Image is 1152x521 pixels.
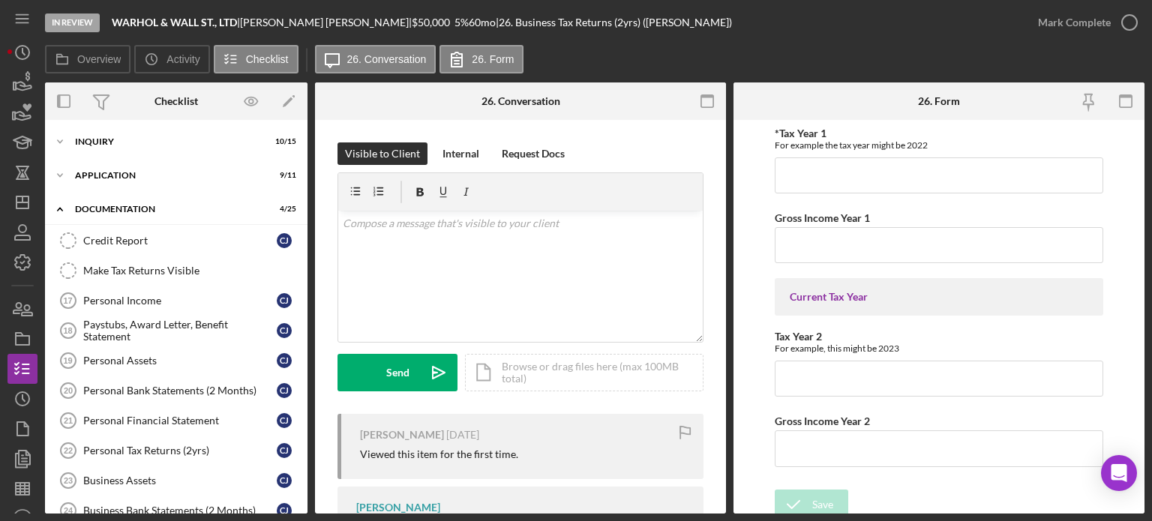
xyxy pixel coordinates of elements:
[63,356,72,365] tspan: 19
[496,16,732,28] div: | 26. Business Tax Returns (2yrs) ([PERSON_NAME])
[812,490,833,520] div: Save
[277,503,292,518] div: C J
[356,502,440,514] div: [PERSON_NAME]
[360,448,518,460] div: Viewed this item for the first time.
[494,142,572,165] button: Request Docs
[83,415,277,427] div: Personal Financial Statement
[315,45,436,73] button: 26. Conversation
[1023,7,1144,37] button: Mark Complete
[775,330,822,343] label: Tax Year 2
[446,429,479,441] time: 2025-05-31 15:50
[502,142,565,165] div: Request Docs
[64,416,73,425] tspan: 21
[386,354,409,391] div: Send
[64,476,73,485] tspan: 23
[64,446,73,455] tspan: 22
[277,383,292,398] div: C J
[52,466,300,496] a: 23Business AssetsCJ
[52,346,300,376] a: 19Personal AssetsCJ
[277,323,292,338] div: C J
[83,445,277,457] div: Personal Tax Returns (2yrs)
[481,95,560,107] div: 26. Conversation
[154,95,198,107] div: Checklist
[277,233,292,248] div: C J
[775,415,870,427] label: Gross Income Year 2
[790,291,1088,303] div: Current Tax Year
[83,265,299,277] div: Make Tax Returns Visible
[83,235,277,247] div: Credit Report
[269,171,296,180] div: 9 / 11
[83,355,277,367] div: Personal Assets
[337,142,427,165] button: Visible to Client
[64,506,73,515] tspan: 24
[166,53,199,65] label: Activity
[52,226,300,256] a: Credit ReportCJ
[83,475,277,487] div: Business Assets
[775,490,848,520] button: Save
[52,406,300,436] a: 21Personal Financial StatementCJ
[277,353,292,368] div: C J
[775,139,1103,151] div: For example the tax year might be 2022
[454,16,469,28] div: 5 %
[337,354,457,391] button: Send
[435,142,487,165] button: Internal
[442,142,479,165] div: Internal
[45,45,130,73] button: Overview
[240,16,412,28] div: [PERSON_NAME] [PERSON_NAME] |
[277,443,292,458] div: C J
[775,127,826,139] label: *Tax Year 1
[1101,455,1137,491] div: Open Intercom Messenger
[45,13,100,32] div: In Review
[469,16,496,28] div: 60 mo
[277,413,292,428] div: C J
[412,16,450,28] span: $50,000
[63,296,72,305] tspan: 17
[52,286,300,316] a: 17Personal IncomeCJ
[83,385,277,397] div: Personal Bank Statements (2 Months)
[439,45,523,73] button: 26. Form
[775,343,1103,354] div: For example, this might be 2023
[269,205,296,214] div: 4 / 25
[360,429,444,441] div: [PERSON_NAME]
[1038,7,1111,37] div: Mark Complete
[83,295,277,307] div: Personal Income
[472,53,514,65] label: 26. Form
[75,205,259,214] div: Documentation
[83,319,277,343] div: Paystubs, Award Letter, Benefit Statement
[277,473,292,488] div: C J
[52,256,300,286] a: Make Tax Returns Visible
[83,505,277,517] div: Business Bank Statements (2 Months)
[347,53,427,65] label: 26. Conversation
[214,45,298,73] button: Checklist
[918,95,960,107] div: 26. Form
[64,386,73,395] tspan: 20
[75,171,259,180] div: Application
[52,436,300,466] a: 22Personal Tax Returns (2yrs)CJ
[75,137,259,146] div: Inquiry
[134,45,209,73] button: Activity
[112,16,237,28] b: WARHOL & WALL ST., LTD
[52,316,300,346] a: 18Paystubs, Award Letter, Benefit StatementCJ
[63,326,72,335] tspan: 18
[775,211,870,224] label: Gross Income Year 1
[246,53,289,65] label: Checklist
[269,137,296,146] div: 10 / 15
[52,376,300,406] a: 20Personal Bank Statements (2 Months)CJ
[77,53,121,65] label: Overview
[112,16,240,28] div: |
[345,142,420,165] div: Visible to Client
[277,293,292,308] div: C J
